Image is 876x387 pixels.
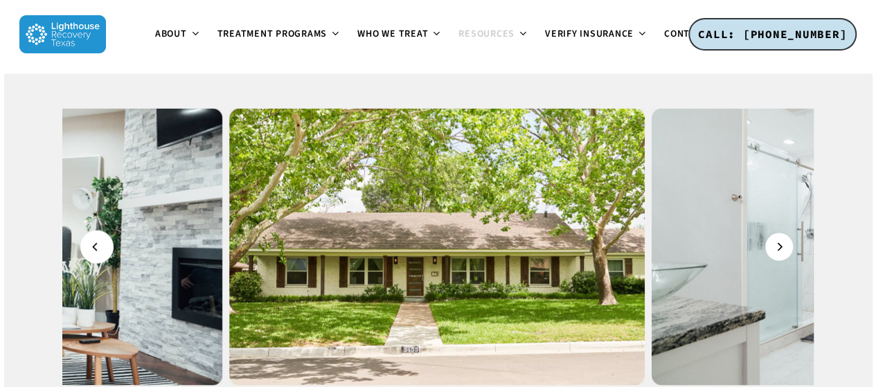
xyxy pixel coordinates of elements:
button: Next [765,233,793,260]
span: CALL: [PHONE_NUMBER] [698,27,847,41]
a: Verify Insurance [537,29,656,40]
a: Treatment Programs [209,29,350,40]
a: Contact [656,29,729,40]
button: Previous [83,233,111,260]
span: Resources [458,27,515,41]
a: Resources [450,29,537,40]
span: Verify Insurance [545,27,634,41]
a: About [147,29,209,40]
span: About [155,27,187,41]
a: Who We Treat [349,29,450,40]
img: Lighthouse Recovery Texas [19,15,106,53]
img: soberlivingdallas-5 [229,108,645,385]
span: Who We Treat [357,27,428,41]
span: Treatment Programs [217,27,328,41]
a: CALL: [PHONE_NUMBER] [688,18,857,51]
span: Contact [664,27,707,41]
